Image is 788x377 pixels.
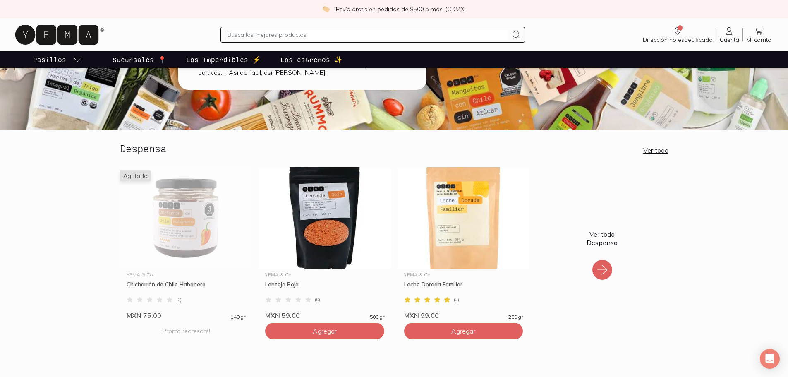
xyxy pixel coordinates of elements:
[643,146,668,154] a: Ver todo
[716,26,742,43] a: Cuenta
[120,167,252,269] img: Chicharrón de Chile Habanero
[113,55,166,65] p: Sucursales 📍
[120,170,151,181] span: Agotado
[228,30,508,40] input: Busca los mejores productos
[587,230,618,247] p: Ver todo
[536,167,668,343] a: Ver todoDespensa
[746,36,771,43] span: Mi carrito
[370,315,384,319] span: 500 gr
[127,281,246,295] div: Chicharrón de Chile Habanero
[265,323,384,339] button: Agregar
[760,349,780,369] div: Open Intercom Messenger
[265,272,384,277] div: YEMA & Co
[265,281,384,295] div: Lenteja Roja
[322,5,330,13] img: check
[398,167,530,319] a: Leche Dorada FamiliarYEMA & CoLeche Dorada Familiar(2)MXN 99.00250 gr
[279,51,344,68] a: Los estrenos ✨
[198,60,407,77] div: Lo saludable delicioso, con ingredientes 100% naturales y sin aditivos.... ¡Así de fácil, así [PE...
[404,311,439,319] span: MXN 99.00
[31,51,84,68] a: pasillo-todos-link
[176,297,182,302] span: ( 0 )
[33,55,66,65] p: Pasillos
[111,51,168,68] a: Sucursales 📍
[587,238,618,247] b: Despensa
[643,36,713,43] span: Dirección no especificada
[640,26,716,43] a: Dirección no especificada
[120,143,166,154] h2: Despensa
[743,26,775,43] a: Mi carrito
[259,167,391,319] a: Lenteja RojaYEMA & CoLenteja Roja(0)MXN 59.00500 gr
[454,297,459,302] span: ( 2 )
[313,327,337,335] span: Agregar
[404,281,523,295] div: Leche Dorada Familiar
[231,315,245,319] span: 140 gr
[404,272,523,277] div: YEMA & Co
[127,311,161,319] span: MXN 75.00
[335,5,466,13] p: ¡Envío gratis en pedidos de $500 o más! (CDMX)
[508,315,523,319] span: 250 gr
[186,55,261,65] p: Los Imperdibles ⚡️
[184,51,262,68] a: Los Imperdibles ⚡️
[451,327,475,335] span: Agregar
[404,323,523,339] button: Agregar
[127,323,246,339] p: ¡Pronto regresaré!
[315,297,320,302] span: ( 0 )
[280,55,343,65] p: Los estrenos ✨
[127,272,246,277] div: YEMA & Co
[259,167,391,269] img: Lenteja Roja
[398,167,530,269] img: Leche Dorada Familiar
[720,36,739,43] span: Cuenta
[120,167,252,319] a: Chicharrón de Chile HabaneroAgotadoYEMA & CoChicharrón de Chile Habanero(0)MXN 75.00140 gr
[265,311,300,319] span: MXN 59.00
